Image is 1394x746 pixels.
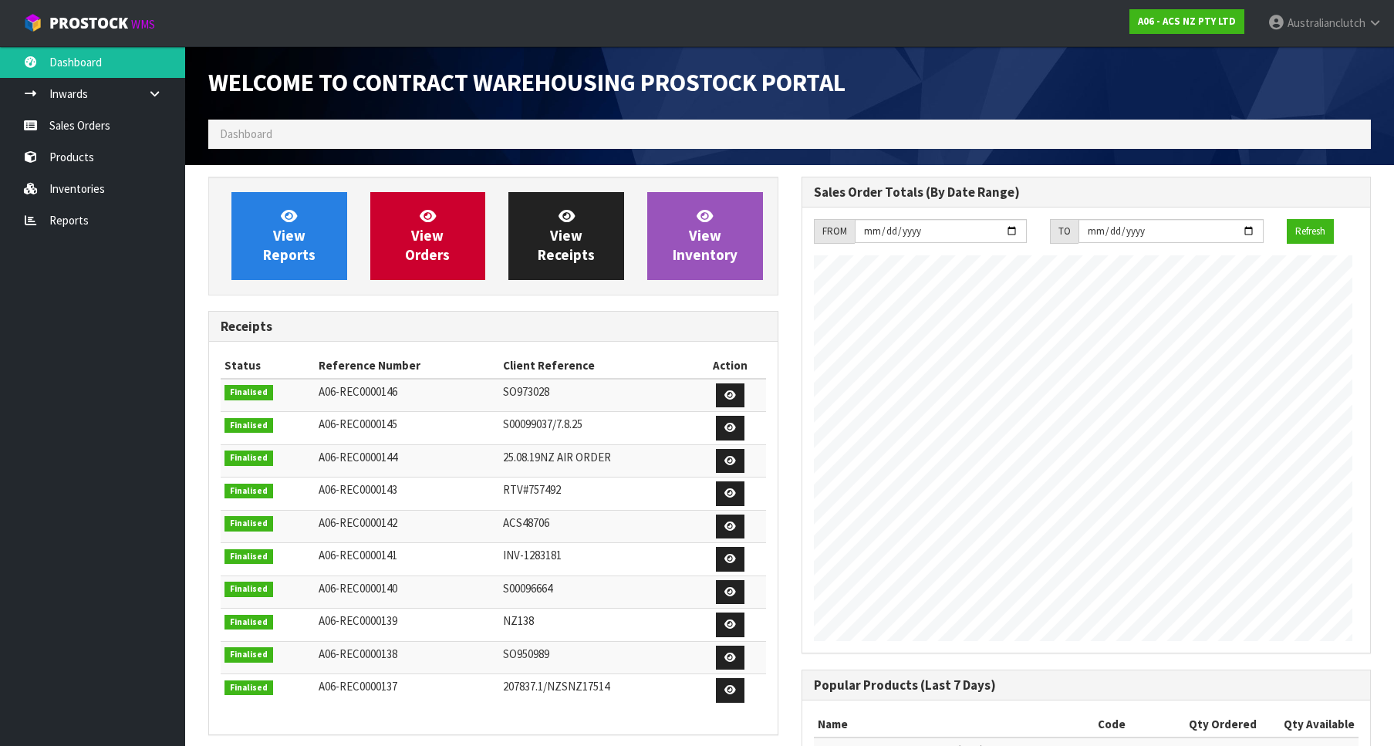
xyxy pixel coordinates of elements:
span: A06-REC0000140 [319,581,397,596]
span: Finalised [224,549,273,565]
span: Finalised [224,582,273,597]
strong: A06 - ACS NZ PTY LTD [1138,15,1236,28]
div: TO [1050,219,1078,244]
th: Client Reference [499,353,694,378]
span: 25.08.19NZ AIR ORDER [503,450,611,464]
span: ProStock [49,13,128,33]
span: View Receipts [538,207,595,265]
span: View Orders [405,207,450,265]
span: NZ138 [503,613,534,628]
span: A06-REC0000143 [319,482,397,497]
span: S00096664 [503,581,552,596]
span: Australianclutch [1288,15,1365,30]
button: Refresh [1287,219,1334,244]
a: ViewReceipts [508,192,624,280]
img: cube-alt.png [23,13,42,32]
span: SO973028 [503,384,549,399]
th: Action [694,353,766,378]
span: ACS48706 [503,515,549,530]
span: Finalised [224,647,273,663]
span: RTV#757492 [503,482,561,497]
h3: Popular Products (Last 7 Days) [814,678,1359,693]
a: ViewReports [231,192,347,280]
span: Finalised [224,615,273,630]
span: A06-REC0000146 [319,384,397,399]
span: Finalised [224,680,273,696]
span: INV-1283181 [503,548,562,562]
th: Status [221,353,315,378]
span: A06-REC0000137 [319,679,397,694]
span: Finalised [224,418,273,434]
span: Finalised [224,451,273,466]
th: Qty Ordered [1166,712,1261,737]
small: WMS [131,17,155,32]
span: 207837.1/NZSNZ17514 [503,679,609,694]
span: A06-REC0000138 [319,646,397,661]
span: View Reports [263,207,316,265]
th: Code [1094,712,1166,737]
h3: Receipts [221,319,766,334]
h3: Sales Order Totals (By Date Range) [814,185,1359,200]
span: A06-REC0000142 [319,515,397,530]
th: Qty Available [1261,712,1359,737]
span: A06-REC0000139 [319,613,397,628]
th: Name [814,712,1095,737]
span: Dashboard [220,127,272,141]
span: Finalised [224,516,273,532]
div: FROM [814,219,855,244]
span: A06-REC0000145 [319,417,397,431]
span: Welcome to Contract Warehousing ProStock Portal [208,67,846,98]
a: ViewInventory [647,192,763,280]
span: Finalised [224,385,273,400]
a: ViewOrders [370,192,486,280]
span: SO950989 [503,646,549,661]
span: View Inventory [673,207,738,265]
span: A06-REC0000141 [319,548,397,562]
th: Reference Number [315,353,499,378]
span: Finalised [224,484,273,499]
span: A06-REC0000144 [319,450,397,464]
span: S00099037/7.8.25 [503,417,582,431]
